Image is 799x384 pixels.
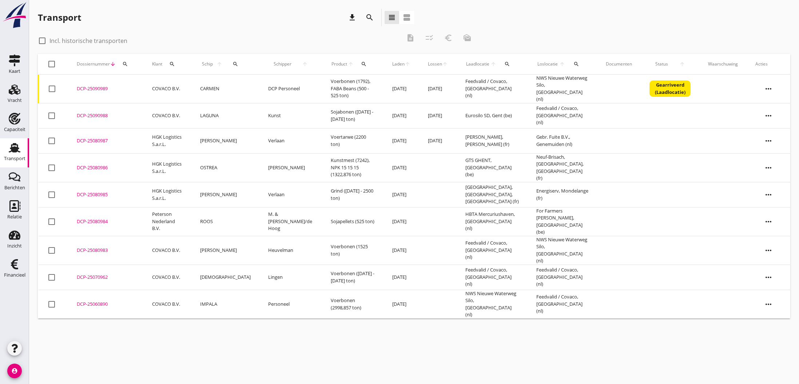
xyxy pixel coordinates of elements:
td: IMPALA [191,290,259,318]
div: Acties [755,61,782,67]
div: DCP-25080986 [77,164,135,171]
i: more_horiz [758,294,779,314]
td: Verlaan [259,182,322,207]
td: NWS Nieuwe Waterweg Silo, [GEOGRAPHIC_DATA] (nl) [457,290,528,318]
i: search [504,61,510,67]
label: Incl. historische transporten [49,37,127,44]
span: Voerbonen ([DATE] - [DATE] ton) [331,270,374,284]
i: view_headline [387,13,396,22]
td: Energiserv, Mondelange (fr) [528,182,597,207]
td: [PERSON_NAME], [PERSON_NAME] (fr) [457,128,528,153]
td: Eurosilo SD, Gent (be) [457,103,528,128]
td: [DATE] [383,207,419,236]
i: search [361,61,367,67]
span: Schip [200,61,215,67]
td: CARMEN [191,75,259,103]
td: COVACO B.V. [143,265,191,290]
span: Lossen [428,61,442,67]
div: Relatie [7,214,22,219]
div: Transport [4,156,25,161]
td: Voerbonen (2998,857 ton) [322,290,383,318]
td: LAGUNA [191,103,259,128]
span: Status [649,61,673,67]
td: Personeel [259,290,322,318]
i: arrow_upward [442,61,448,67]
td: [DATE] [383,290,419,318]
i: arrow_upward [405,61,410,67]
div: DCP-25080984 [77,218,135,225]
div: DCP-25080983 [77,247,135,254]
td: [DATE] [419,75,457,103]
i: more_horiz [758,267,779,288]
span: Laadlocatie [465,61,490,67]
td: Kunstmest (7242), NPK 15 15 15 (1322,876 ton) [322,153,383,182]
i: more_horiz [758,211,779,232]
td: For Farmers [PERSON_NAME], [GEOGRAPHIC_DATA] (be) [528,207,597,236]
i: more_horiz [758,131,779,151]
div: Inzicht [7,244,22,248]
td: Feedvalid / Covaco, [GEOGRAPHIC_DATA] (nl) [528,103,597,128]
i: search [365,13,374,22]
i: arrow_upward [558,61,566,67]
td: [PERSON_NAME] [191,236,259,265]
td: [DATE] [383,236,419,265]
i: arrow_upward [673,61,691,67]
i: more_horiz [758,79,779,99]
div: DCP-25070962 [77,274,135,281]
td: HGK Logistics S.a.r.L. [143,128,191,153]
td: Feedvalid / Covaco, [GEOGRAPHIC_DATA] (nl) [457,265,528,290]
div: DCP-25090988 [77,112,135,119]
td: Neuf-Brisach, [GEOGRAPHIC_DATA], [GEOGRAPHIC_DATA] (fr) [528,153,597,182]
div: Documenten [606,61,632,67]
i: arrow_upward [215,61,224,67]
td: COVACO B.V. [143,75,191,103]
div: DCP-25080985 [77,191,135,198]
div: Capaciteit [4,127,25,132]
td: [DATE] [383,128,419,153]
span: Product [331,61,347,67]
img: logo-small.a267ee39.svg [1,2,28,29]
i: more_horiz [758,240,779,261]
td: [DATE] [383,265,419,290]
td: COVACO B.V. [143,236,191,265]
td: Grind ([DATE] - 2500 ton) [322,182,383,207]
i: search [169,61,175,67]
td: Feedvalid / Covaco, [GEOGRAPHIC_DATA] (nl) [528,265,597,290]
i: more_horiz [758,158,779,178]
td: Sojabonen ([DATE] - [DATE] ton) [322,103,383,128]
i: account_circle [7,364,22,378]
i: search [573,61,579,67]
div: DCP-25080987 [77,137,135,145]
div: Gearriveerd (Laadlocatie) [649,80,691,97]
span: Dossiernummer [77,61,110,67]
td: ROOS [191,207,259,236]
td: Voerbonen (1525 ton) [322,236,383,265]
i: download [348,13,357,22]
div: Berichten [4,185,25,190]
div: Klant [152,55,183,73]
td: [DATE] [383,153,419,182]
i: view_agenda [402,13,411,22]
div: DCP-25060890 [77,301,135,308]
td: DCP Personeel [259,75,322,103]
td: Gebr. Fuite B.V., Genemuiden (nl) [528,128,597,153]
td: HGK Logistics S.a.r.L. [143,182,191,207]
td: [DATE] [419,128,457,153]
td: Lingen [259,265,322,290]
i: more_horiz [758,106,779,126]
td: Feedvalid / Covaco, [GEOGRAPHIC_DATA] (nl) [457,75,528,103]
td: [PERSON_NAME] [191,128,259,153]
td: M. & [PERSON_NAME]/de Hoog [259,207,322,236]
td: [DEMOGRAPHIC_DATA] [191,265,259,290]
td: HGK Logistics S.a.r.L. [143,153,191,182]
span: Sojapellets (525 ton) [331,218,374,225]
td: COVACO B.V. [143,103,191,128]
td: Voerbonen (1792), FABA Beans (500 - 525 ton) [322,75,383,103]
i: arrow_upward [347,61,354,67]
i: arrow_upward [297,61,314,67]
td: Kunst [259,103,322,128]
td: COVACO B.V. [143,290,191,318]
td: Feedvalid / Covaco, [GEOGRAPHIC_DATA] (nl) [528,290,597,318]
i: arrow_downward [110,61,116,67]
td: [PERSON_NAME] [259,153,322,182]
